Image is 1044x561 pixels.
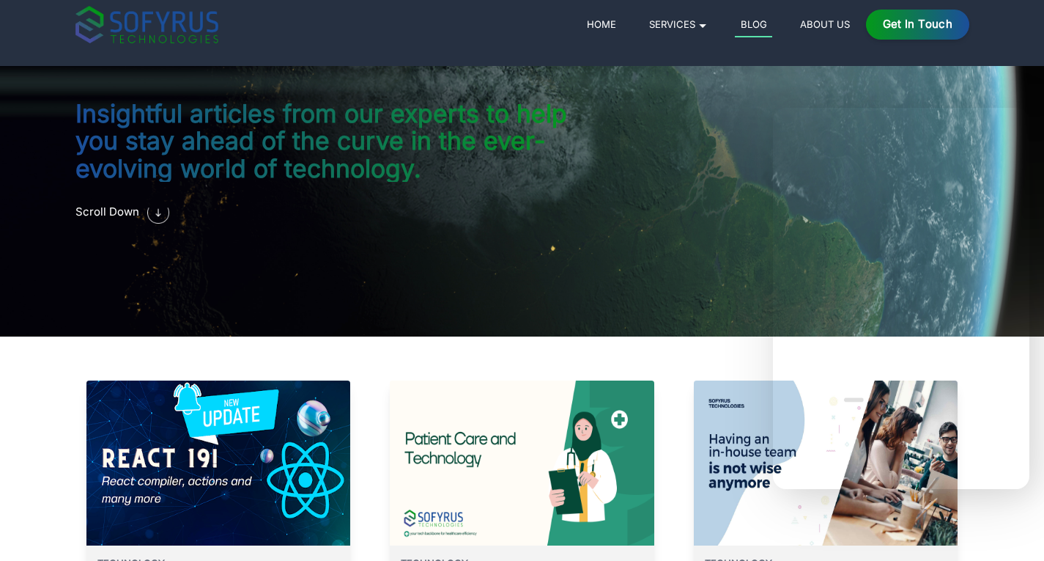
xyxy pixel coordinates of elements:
img: Software development Company [694,381,958,546]
iframe: chat widget [773,506,1029,539]
a: Services 🞃 [643,15,713,33]
a: Get in Touch [866,10,969,40]
img: sofyrus [75,6,218,43]
h2: Insightful articles from our experts to help you stay ahead of the curve in the ever-evolving wor... [75,100,597,183]
iframe: chat widget [773,108,1029,489]
iframe: chat widget [982,502,1029,546]
a: Blog [735,15,772,37]
img: React version 19 [86,381,350,546]
a: Scroll Down [75,188,597,238]
img: saas development company [147,202,169,224]
a: Home [581,15,621,33]
img: Software development Company [390,381,654,546]
a: About Us [794,15,855,33]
